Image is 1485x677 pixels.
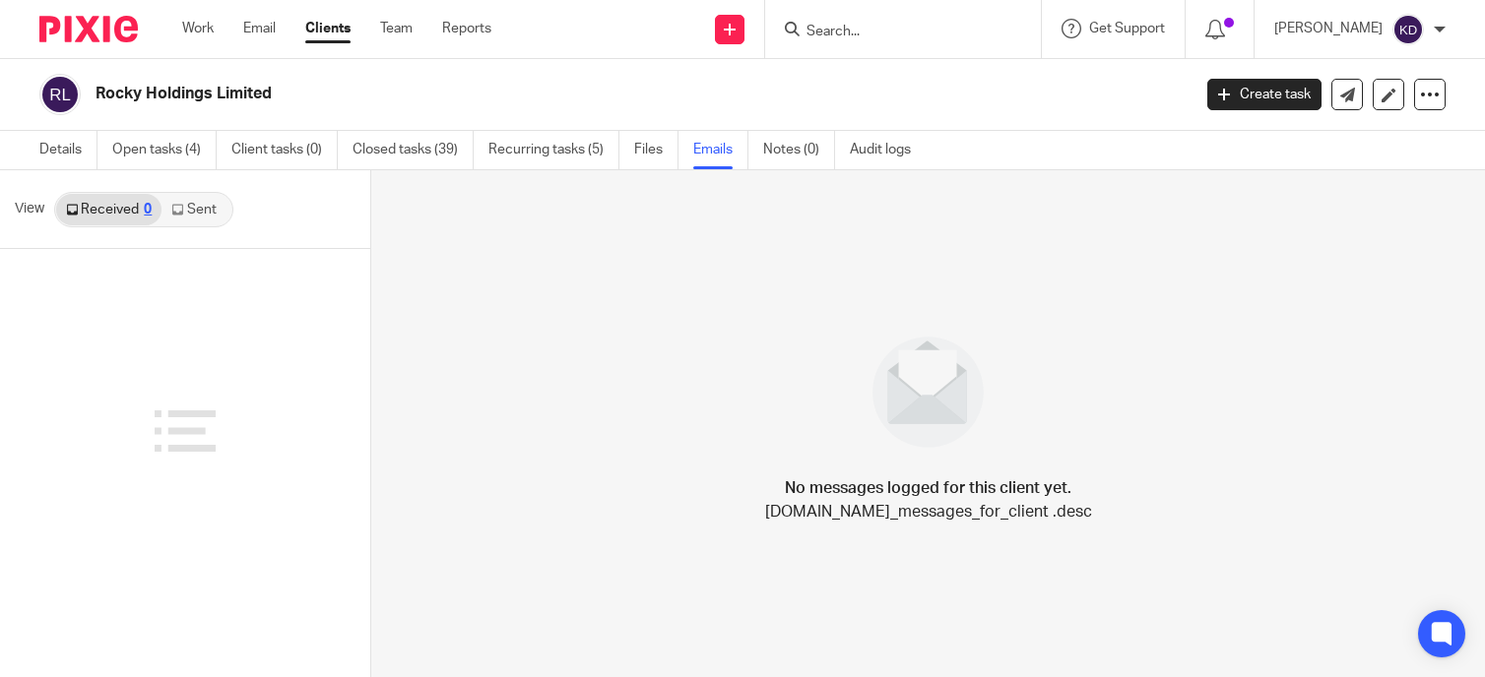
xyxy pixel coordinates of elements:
span: Get Support [1089,22,1165,35]
p: [PERSON_NAME] [1274,19,1383,38]
img: Pixie [39,16,138,42]
a: Emails [693,131,748,169]
a: Notes (0) [763,131,835,169]
p: [DOMAIN_NAME]_messages_for_client .desc [765,500,1092,523]
a: Closed tasks (39) [353,131,474,169]
a: Email [243,19,276,38]
a: Create task [1207,79,1322,110]
h4: No messages logged for this client yet. [785,476,1071,500]
img: svg%3E [39,74,81,115]
a: Reports [442,19,491,38]
a: Received0 [56,194,161,225]
a: Work [182,19,214,38]
div: 0 [144,203,152,216]
h2: Rocky Holdings Limited [96,84,961,104]
a: Open tasks (4) [112,131,217,169]
a: Sent [161,194,230,225]
a: Clients [305,19,351,38]
img: image [860,324,997,461]
a: Recurring tasks (5) [488,131,619,169]
img: svg%3E [1392,14,1424,45]
a: Team [380,19,413,38]
a: Client tasks (0) [231,131,338,169]
a: Files [634,131,678,169]
input: Search [805,24,982,41]
a: Audit logs [850,131,926,169]
a: Details [39,131,97,169]
span: View [15,199,44,219]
